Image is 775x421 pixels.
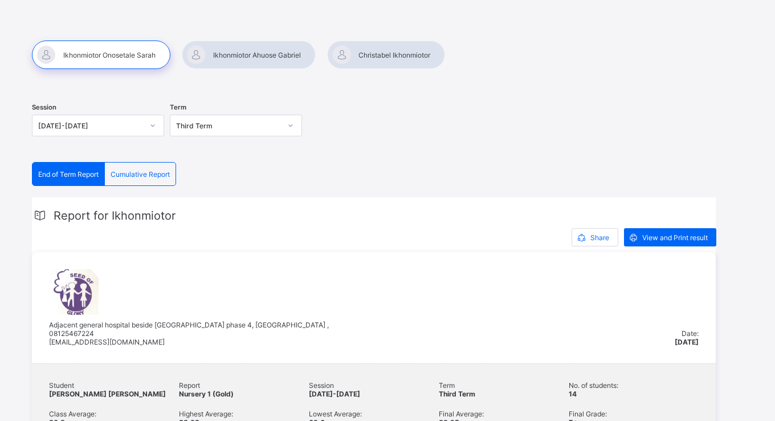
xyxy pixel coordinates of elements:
span: Report for Ikhonmiotor [54,209,176,222]
span: Nursery 1 (Gold) [179,390,234,398]
span: Student [49,381,179,390]
span: End of Term Report [38,170,99,179]
span: Date: [682,329,699,338]
span: Share [590,233,609,242]
span: Final Grade: [569,410,699,418]
span: Highest Average: [179,410,309,418]
span: Report [179,381,309,390]
span: Lowest Average: [309,410,439,418]
span: Adjacent general hospital beside [GEOGRAPHIC_DATA] phase 4, [GEOGRAPHIC_DATA] , 08125467224 [EMAI... [49,321,329,346]
span: [PERSON_NAME] [PERSON_NAME] [49,390,166,398]
span: No. of students: [569,381,699,390]
span: Class Average: [49,410,179,418]
span: 14 [569,390,577,398]
div: [DATE]-[DATE] [38,122,143,130]
div: Third Term [176,122,281,130]
span: [DATE] [675,338,699,346]
span: [DATE]-[DATE] [309,390,360,398]
span: Cumulative Report [111,170,170,179]
span: Term [439,381,569,390]
span: Third Term [439,390,475,398]
span: Session [32,103,56,111]
img: seedofgloryschool.png [49,269,99,315]
span: Session [309,381,439,390]
span: View and Print result [642,233,708,242]
span: Final Average: [439,410,569,418]
span: Term [170,103,186,111]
